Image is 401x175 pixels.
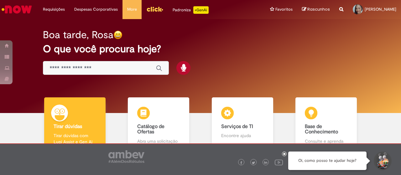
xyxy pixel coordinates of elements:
[54,132,96,145] p: Tirar dúvidas com Lupi Assist e Gen Ai
[264,161,267,165] img: logo_footer_linkedin.png
[74,6,118,13] span: Despesas Corporativas
[288,152,367,170] div: Oi, como posso te ajudar hoje?
[127,6,137,13] span: More
[117,97,201,152] a: Catálogo de Ofertas Abra uma solicitação
[284,97,368,152] a: Base de Conhecimento Consulte e aprenda
[173,6,209,14] div: Padroniza
[373,152,392,170] button: Iniciar Conversa de Suporte
[200,97,284,152] a: Serviços de TI Encontre ajuda
[193,6,209,14] p: +GenAi
[43,44,358,54] h2: O que você procura hoje?
[275,6,293,13] span: Favoritos
[305,138,347,144] p: Consulte e aprenda
[113,30,122,39] img: happy-face.png
[108,150,144,163] img: logo_footer_ambev_rotulo_gray.png
[302,7,330,13] a: Rascunhos
[137,123,164,135] b: Catálogo de Ofertas
[221,132,264,139] p: Encontre ajuda
[43,29,113,40] h2: Boa tarde, Rosa
[240,161,243,164] img: logo_footer_facebook.png
[146,4,163,14] img: click_logo_yellow_360x200.png
[221,123,253,130] b: Serviços de TI
[137,138,180,144] p: Abra uma solicitação
[43,6,65,13] span: Requisições
[54,123,82,130] b: Tirar dúvidas
[307,6,330,12] span: Rascunhos
[365,7,396,12] span: [PERSON_NAME]
[305,123,338,135] b: Base de Conhecimento
[252,161,255,164] img: logo_footer_twitter.png
[275,158,283,166] img: logo_footer_youtube.png
[33,97,117,152] a: Tirar dúvidas Tirar dúvidas com Lupi Assist e Gen Ai
[1,3,33,16] img: ServiceNow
